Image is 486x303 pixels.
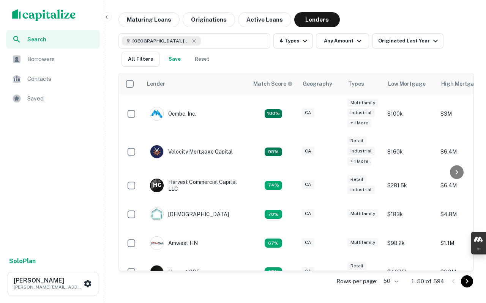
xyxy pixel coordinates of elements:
span: Saved [27,94,95,103]
div: 50 [380,276,399,287]
div: Multifamily [347,238,378,247]
div: CA [302,209,314,218]
img: picture [150,208,163,221]
div: Lender [147,79,165,88]
div: Retail [347,175,366,184]
button: Maturing Loans [118,12,180,27]
div: Harvest Commercial Capital LLC [150,179,241,192]
div: CA [302,108,314,117]
button: Save your search to get updates of matches that match your search criteria. [163,52,187,67]
div: High Mortgage [441,79,481,88]
div: CA [302,147,314,155]
div: Amwest HN [150,236,198,250]
td: $100k [383,95,437,133]
span: Search [27,35,95,44]
button: Originations [183,12,235,27]
h6: [PERSON_NAME] [14,278,82,284]
div: Capitalize uses an advanced AI algorithm to match your search with the best lender. The match sco... [265,181,282,190]
div: Industrial [347,185,375,194]
div: Retail [347,262,366,270]
img: picture [150,107,163,120]
a: Search [6,30,100,49]
p: Rows per page: [336,277,377,286]
td: $98.2k [383,229,437,257]
button: Active Loans [238,12,291,27]
td: $467.5k [383,257,437,286]
button: Reset [190,52,214,67]
button: [PERSON_NAME][PERSON_NAME][EMAIL_ADDRESS] [8,272,98,295]
div: Originated Last Year [378,36,440,46]
th: Types [344,73,383,94]
div: Multifamily [347,209,378,218]
div: Multifamily [347,99,378,107]
p: 1–50 of 594 [412,277,444,286]
button: [GEOGRAPHIC_DATA], [GEOGRAPHIC_DATA], [GEOGRAPHIC_DATA] [118,33,270,49]
div: Capitalize uses an advanced AI algorithm to match your search with the best lender. The match sco... [253,80,293,88]
div: CA [302,180,314,189]
a: Saved [6,89,100,108]
button: Originated Last Year [372,33,443,49]
p: [PERSON_NAME][EMAIL_ADDRESS] [14,284,82,290]
span: [GEOGRAPHIC_DATA], [GEOGRAPHIC_DATA], [GEOGRAPHIC_DATA] [133,38,189,44]
button: All Filters [121,52,159,67]
button: Go to next page [461,275,473,287]
a: SoloPlan [9,257,36,266]
img: picture [150,237,163,250]
img: picture [150,145,163,158]
div: Capitalize uses an advanced AI algorithm to match your search with the best lender. The match sco... [265,109,282,118]
th: Capitalize uses an advanced AI algorithm to match your search with the best lender. The match sco... [249,73,298,94]
th: Low Mortgage [383,73,437,94]
div: Ocmbc, Inc. [150,107,196,121]
button: 4 Types [273,33,313,49]
img: capitalize-logo.png [12,9,76,21]
div: [DEMOGRAPHIC_DATA] [150,207,229,221]
div: Retail [347,137,366,145]
div: Low Mortgage [388,79,426,88]
div: Velocity Mortgage Capital [150,145,233,159]
div: Capitalize uses an advanced AI algorithm to match your search with the best lender. The match sco... [265,210,282,219]
th: Geography [298,73,344,94]
div: Capitalize uses an advanced AI algorithm to match your search with the best lender. The match sco... [265,239,282,248]
div: + 1 more [347,119,371,127]
img: picture [150,265,163,278]
button: Any Amount [316,33,369,49]
div: Industrial [347,147,375,155]
button: Lenders [294,12,340,27]
a: Borrowers [6,50,100,68]
td: $160k [383,133,437,171]
p: H C [153,181,161,189]
iframe: Chat Widget [448,242,486,279]
a: Contacts [6,70,100,88]
div: Industrial [347,108,375,117]
div: CA [302,238,314,247]
div: Geography [303,79,332,88]
th: Lender [142,73,249,94]
h6: Match Score [253,80,291,88]
span: Contacts [27,74,95,83]
div: Types [348,79,364,88]
div: CA [302,267,314,276]
span: Borrowers [27,55,95,64]
div: + 1 more [347,157,371,166]
div: Harvest SBF [150,265,200,279]
div: Capitalize uses an advanced AI algorithm to match your search with the best lender. The match sco... [265,148,282,157]
td: $183k [383,200,437,229]
strong: Solo Plan [9,257,36,265]
td: $281.5k [383,171,437,200]
div: Capitalize uses an advanced AI algorithm to match your search with the best lender. The match sco... [265,267,282,276]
